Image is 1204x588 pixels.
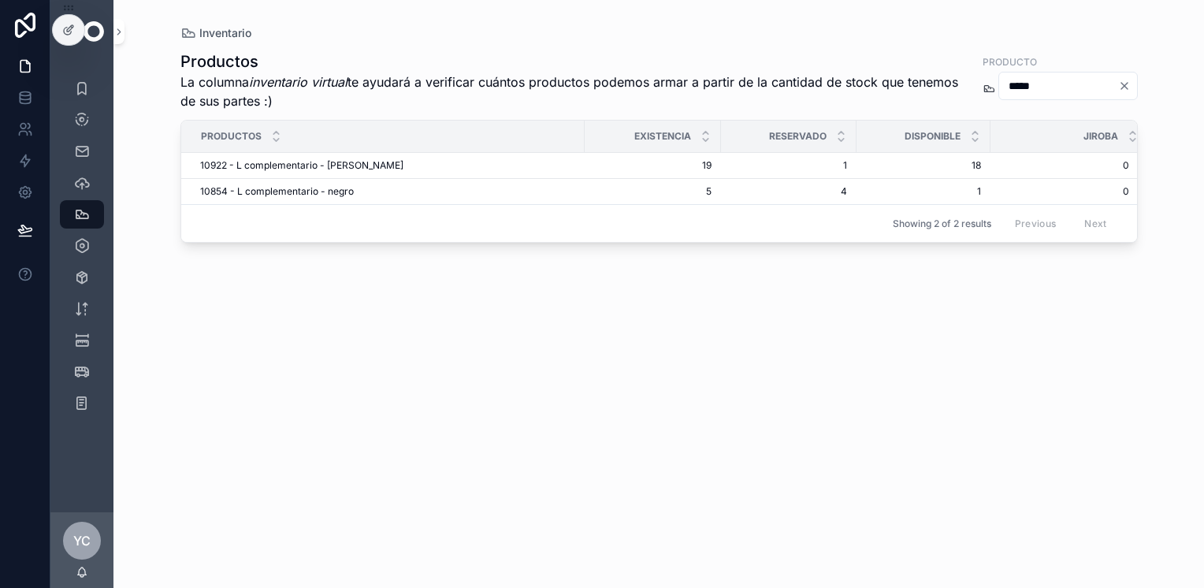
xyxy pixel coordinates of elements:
[866,159,981,172] a: 18
[180,25,251,41] a: Inventario
[73,531,91,550] span: YC
[180,73,970,110] span: La columna te ayudará a verificar cuántos productos podemos armar a partir de la cantidad de stoc...
[1118,80,1137,92] button: Clear
[1083,130,1118,143] span: JIROBA
[180,50,970,73] h1: Productos
[905,130,961,143] span: Disponible
[991,159,1129,172] a: 0
[199,25,251,41] span: Inventario
[983,54,1037,69] label: PRODUCTO
[200,185,354,198] span: 10854 - L complementario - negro
[730,159,847,172] a: 1
[634,130,691,143] span: Existencia
[991,185,1129,198] a: 0
[769,130,827,143] span: Reservado
[200,159,575,172] a: 10922 - L complementario - [PERSON_NAME]
[594,185,712,198] a: 5
[249,74,347,90] em: inventario virtual
[200,185,575,198] a: 10854 - L complementario - negro
[866,185,981,198] a: 1
[50,63,113,438] div: scrollable content
[201,130,262,143] span: Productos
[200,159,403,172] span: 10922 - L complementario - [PERSON_NAME]
[594,159,712,172] a: 19
[893,218,991,230] span: Showing 2 of 2 results
[730,185,847,198] a: 4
